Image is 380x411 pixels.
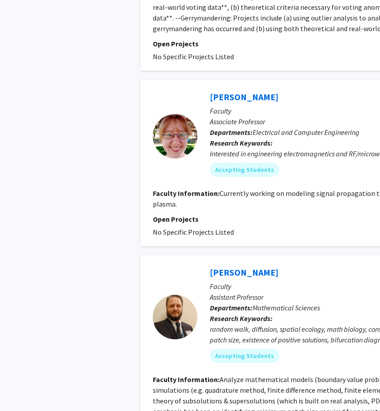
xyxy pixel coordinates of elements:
b: Departments: [210,303,253,312]
a: [PERSON_NAME] [210,91,278,102]
a: [PERSON_NAME] [210,267,278,278]
b: Faculty Information: [153,189,220,198]
iframe: Chat [7,371,38,404]
mat-chip: Accepting Students [210,349,279,363]
span: No Specific Projects Listed [153,228,234,236]
span: Mathematical Sciences [253,303,320,312]
b: Faculty Information: [153,375,220,384]
b: Research Keywords: [210,138,273,147]
span: No Specific Projects Listed [153,52,234,61]
b: Departments: [210,128,253,137]
b: Research Keywords: [210,314,273,323]
span: Electrical and Computer Engineering [253,128,360,137]
mat-chip: Accepting Students [210,163,279,177]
